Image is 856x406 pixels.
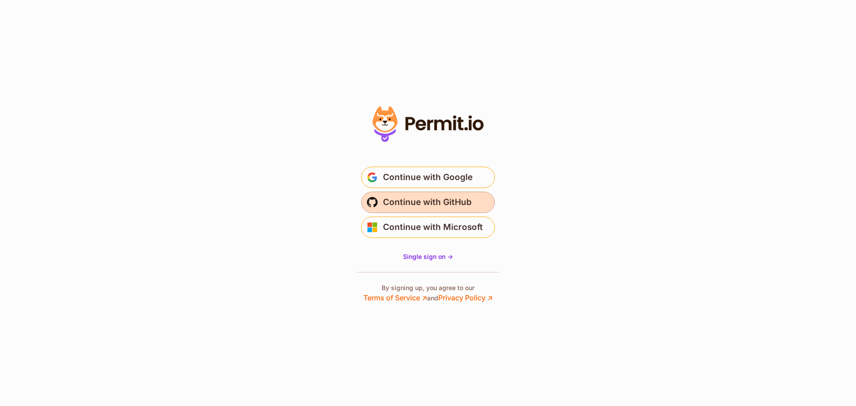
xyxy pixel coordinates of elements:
[383,170,473,185] span: Continue with Google
[363,293,427,302] a: Terms of Service ↗
[361,217,495,238] button: Continue with Microsoft
[383,195,472,209] span: Continue with GitHub
[403,253,453,260] span: Single sign on ->
[361,167,495,188] button: Continue with Google
[383,220,483,234] span: Continue with Microsoft
[361,192,495,213] button: Continue with GitHub
[363,283,493,303] p: By signing up, you agree to our and
[403,252,453,261] a: Single sign on ->
[438,293,493,302] a: Privacy Policy ↗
